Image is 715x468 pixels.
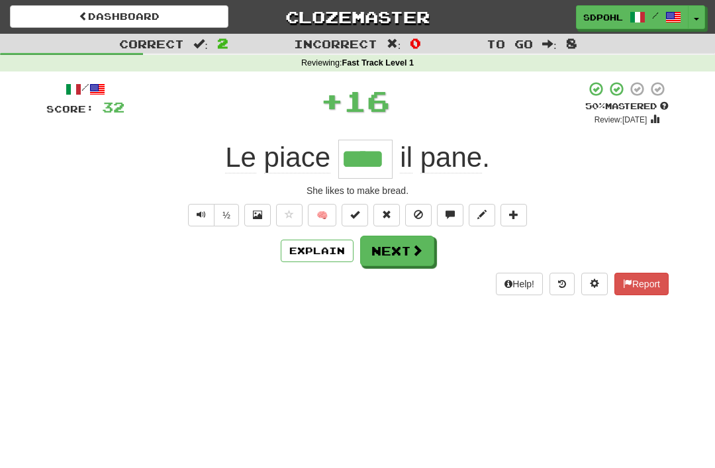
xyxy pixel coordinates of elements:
[225,142,256,173] span: Le
[585,101,669,113] div: Mastered
[469,204,495,226] button: Edit sentence (alt+d)
[496,273,543,295] button: Help!
[549,273,575,295] button: Round history (alt+y)
[614,273,669,295] button: Report
[193,38,208,50] span: :
[308,204,336,226] button: 🧠
[344,84,390,117] span: 16
[437,204,463,226] button: Discuss sentence (alt+u)
[188,204,215,226] button: Play sentence audio (ctl+space)
[420,142,482,173] span: pane
[393,142,490,173] span: .
[487,37,533,50] span: To go
[400,142,412,173] span: il
[387,38,401,50] span: :
[46,103,94,115] span: Score:
[119,37,184,50] span: Correct
[46,81,124,97] div: /
[342,58,414,68] strong: Fast Track Level 1
[410,35,421,51] span: 0
[542,38,557,50] span: :
[585,101,605,111] span: 50 %
[566,35,577,51] span: 8
[276,204,303,226] button: Favorite sentence (alt+f)
[576,5,689,29] a: sdpohl /
[583,11,623,23] span: sdpohl
[595,115,647,124] small: Review: [DATE]
[10,5,228,28] a: Dashboard
[294,37,377,50] span: Incorrect
[264,142,330,173] span: piace
[214,204,239,226] button: ½
[360,236,434,266] button: Next
[373,204,400,226] button: Reset to 0% Mastered (alt+r)
[281,240,354,262] button: Explain
[185,204,239,226] div: Text-to-speech controls
[217,35,228,51] span: 2
[46,184,669,197] div: She likes to make bread.
[405,204,432,226] button: Ignore sentence (alt+i)
[652,11,659,20] span: /
[501,204,527,226] button: Add to collection (alt+a)
[320,81,344,120] span: +
[244,204,271,226] button: Show image (alt+x)
[248,5,467,28] a: Clozemaster
[342,204,368,226] button: Set this sentence to 100% Mastered (alt+m)
[102,99,124,115] span: 32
